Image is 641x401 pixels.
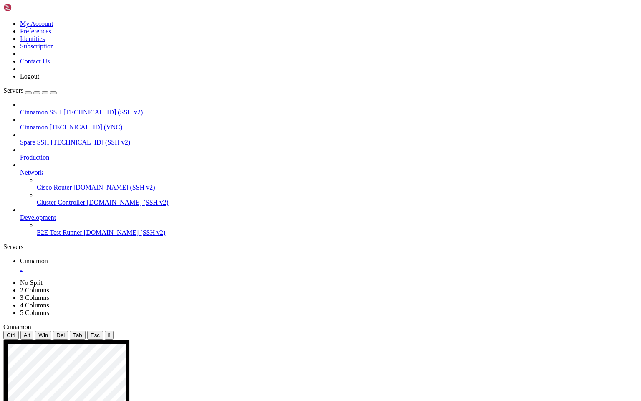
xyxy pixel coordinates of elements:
a: Network [20,169,638,176]
span: Esc [91,332,100,338]
a: No Split [20,279,43,286]
li: Network [20,161,638,206]
div:  [108,332,110,338]
li: Cinnamon [TECHNICAL_ID] (VNC) [20,116,638,131]
span: Win [38,332,48,338]
span: Production [20,154,49,161]
a: My Account [20,20,53,27]
a: Cinnamon SSH [TECHNICAL_ID] (SSH v2) [20,109,638,116]
li: Development [20,206,638,236]
span: Cinnamon [20,124,48,131]
span: Cinnamon [20,257,48,264]
li: E2E Test Runner [DOMAIN_NAME] (SSH v2) [37,221,638,236]
a: Spare SSH [TECHNICAL_ID] (SSH v2) [20,139,638,146]
a: 5 Columns [20,309,49,316]
span: Ctrl [7,332,15,338]
a: Cinnamon [20,257,638,272]
img: Shellngn [3,3,51,12]
a: Production [20,154,638,161]
span: Alt [24,332,30,338]
div: Servers [3,243,638,251]
span: Servers [3,87,23,94]
button: Del [53,331,68,340]
a: Servers [3,87,57,94]
button:  [105,331,114,340]
button: Esc [87,331,103,340]
a: Logout [20,73,39,80]
span: Cluster Controller [37,199,85,206]
span: [TECHNICAL_ID] (VNC) [50,124,123,131]
a: 3 Columns [20,294,49,301]
span: E2E Test Runner [37,229,82,236]
a: Cluster Controller [DOMAIN_NAME] (SSH v2) [37,199,638,206]
a: Identities [20,35,45,42]
a: Cinnamon [TECHNICAL_ID] (VNC) [20,124,638,131]
span: Network [20,169,43,176]
span: [DOMAIN_NAME] (SSH v2) [73,184,155,191]
li: Cisco Router [DOMAIN_NAME] (SSH v2) [37,176,638,191]
button: Win [35,331,51,340]
span: Development [20,214,56,221]
a: 4 Columns [20,302,49,309]
a: Contact Us [20,58,50,65]
a: 2 Columns [20,287,49,294]
span: [DOMAIN_NAME] (SSH v2) [87,199,169,206]
a: Development [20,214,638,221]
a:  [20,265,638,272]
li: Spare SSH [TECHNICAL_ID] (SSH v2) [20,131,638,146]
li: Cluster Controller [DOMAIN_NAME] (SSH v2) [37,191,638,206]
span: Cinnamon SSH [20,109,62,116]
a: Cisco Router [DOMAIN_NAME] (SSH v2) [37,184,638,191]
span: [TECHNICAL_ID] (SSH v2) [63,109,143,116]
a: Preferences [20,28,51,35]
button: Ctrl [3,331,19,340]
span: Del [56,332,65,338]
li: Production [20,146,638,161]
span: [DOMAIN_NAME] (SSH v2) [84,229,166,236]
a: Subscription [20,43,54,50]
span: Tab [73,332,82,338]
span: Cinnamon [3,323,31,330]
button: Alt [20,331,34,340]
li: Cinnamon SSH [TECHNICAL_ID] (SSH v2) [20,101,638,116]
span: Cisco Router [37,184,72,191]
button: Tab [70,331,86,340]
span: [TECHNICAL_ID] (SSH v2) [51,139,130,146]
span: Spare SSH [20,139,49,146]
a: E2E Test Runner [DOMAIN_NAME] (SSH v2) [37,229,638,236]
